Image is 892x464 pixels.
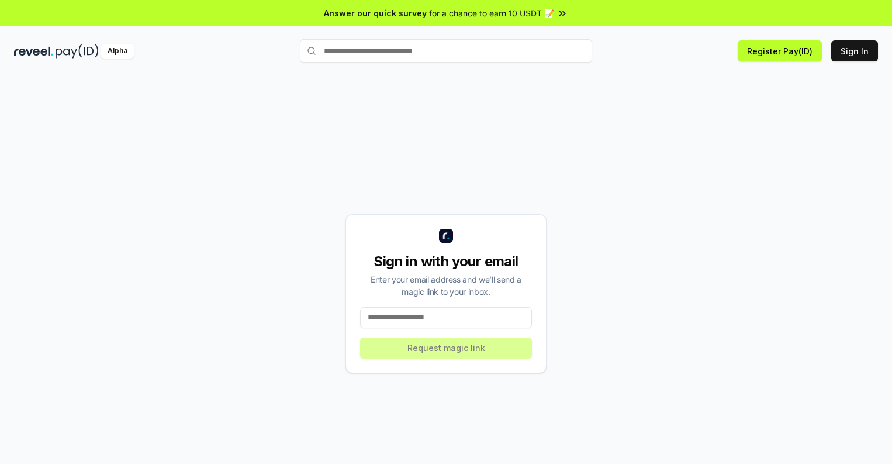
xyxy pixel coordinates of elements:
div: Sign in with your email [360,252,532,271]
button: Register Pay(ID) [738,40,822,61]
div: Alpha [101,44,134,59]
img: pay_id [56,44,99,59]
button: Sign In [831,40,878,61]
div: Enter your email address and we’ll send a magic link to your inbox. [360,273,532,298]
img: logo_small [439,229,453,243]
span: for a chance to earn 10 USDT 📝 [429,7,554,19]
img: reveel_dark [14,44,53,59]
span: Answer our quick survey [324,7,427,19]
